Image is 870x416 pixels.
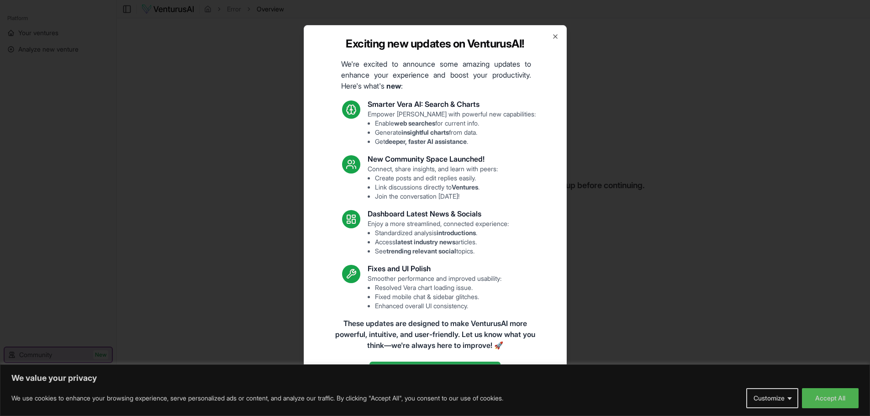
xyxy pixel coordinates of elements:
li: Standardized analysis . [375,228,509,237]
p: Smoother performance and improved usability: [368,274,501,311]
h3: Fixes and UI Polish [368,263,501,274]
p: Enjoy a more streamlined, connected experience: [368,219,509,256]
strong: latest industry news [395,238,455,246]
li: Create posts and edit replies easily. [375,174,498,183]
li: Join the conversation [DATE]! [375,192,498,201]
strong: insightful charts [401,128,449,136]
strong: Ventures [452,183,478,191]
strong: trending relevant social [386,247,456,255]
li: See topics. [375,247,509,256]
li: Enhanced overall UI consistency. [375,301,501,311]
li: Enable for current info. [375,119,536,128]
strong: web searches [394,119,435,127]
li: Get . [375,137,536,146]
p: Connect, share insights, and learn with peers: [368,164,498,201]
h2: Exciting new updates on VenturusAI! [346,37,524,51]
li: Resolved Vera chart loading issue. [375,283,501,292]
p: Empower [PERSON_NAME] with powerful new capabilities: [368,110,536,146]
li: Link discussions directly to . [375,183,498,192]
li: Fixed mobile chat & sidebar glitches. [375,292,501,301]
strong: new [386,81,401,90]
p: We're excited to announce some amazing updates to enhance your experience and boost your producti... [334,58,538,91]
strong: introductions [437,229,476,237]
h3: Dashboard Latest News & Socials [368,208,509,219]
li: Access articles. [375,237,509,247]
li: Generate from data. [375,128,536,137]
h3: New Community Space Launched! [368,153,498,164]
a: Read the full announcement on our blog! [369,362,501,380]
strong: deeper, faster AI assistance [385,137,467,145]
p: These updates are designed to make VenturusAI more powerful, intuitive, and user-friendly. Let us... [333,318,538,351]
h3: Smarter Vera AI: Search & Charts [368,99,536,110]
